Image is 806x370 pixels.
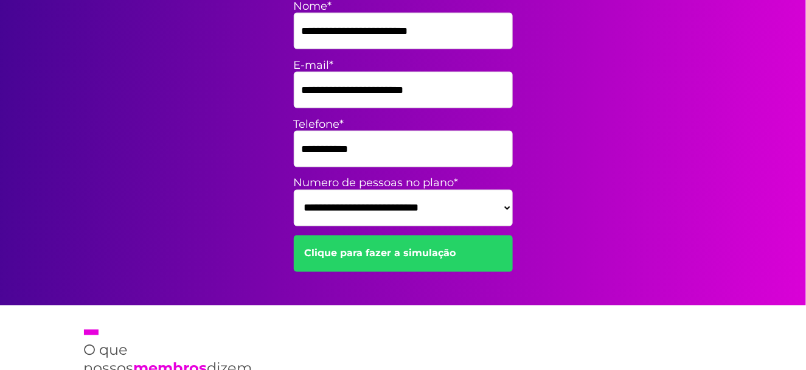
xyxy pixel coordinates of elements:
[294,58,513,72] label: E-mail*
[294,176,513,190] label: Numero de pessoas no plano*
[294,236,513,272] a: Clique para fazer a simulação
[294,117,513,131] label: Telefone*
